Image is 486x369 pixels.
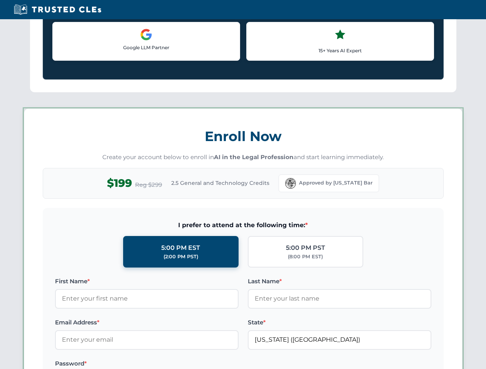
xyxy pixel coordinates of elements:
p: Google LLM Partner [59,44,234,51]
img: Florida Bar [285,178,296,189]
span: Approved by [US_STATE] Bar [299,179,372,187]
div: 5:00 PM EST [161,243,200,253]
input: Florida (FL) [248,330,431,349]
p: 15+ Years AI Expert [253,47,428,54]
label: First Name [55,277,239,286]
img: Google [140,28,152,41]
p: Create your account below to enroll in and start learning immediately. [43,153,444,162]
div: 5:00 PM PST [286,243,325,253]
div: (2:00 PM PST) [164,253,198,261]
input: Enter your last name [248,289,431,308]
label: Last Name [248,277,431,286]
img: Trusted CLEs [12,4,104,15]
h3: Enroll Now [43,124,444,148]
span: Reg $299 [135,180,162,189]
label: Password [55,359,239,368]
strong: AI in the Legal Profession [214,153,294,161]
div: (8:00 PM EST) [288,253,323,261]
input: Enter your email [55,330,239,349]
input: Enter your first name [55,289,239,308]
label: State [248,318,431,327]
span: $199 [107,175,132,192]
label: Email Address [55,318,239,327]
span: I prefer to attend at the following time: [55,220,431,230]
span: 2.5 General and Technology Credits [171,179,269,187]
